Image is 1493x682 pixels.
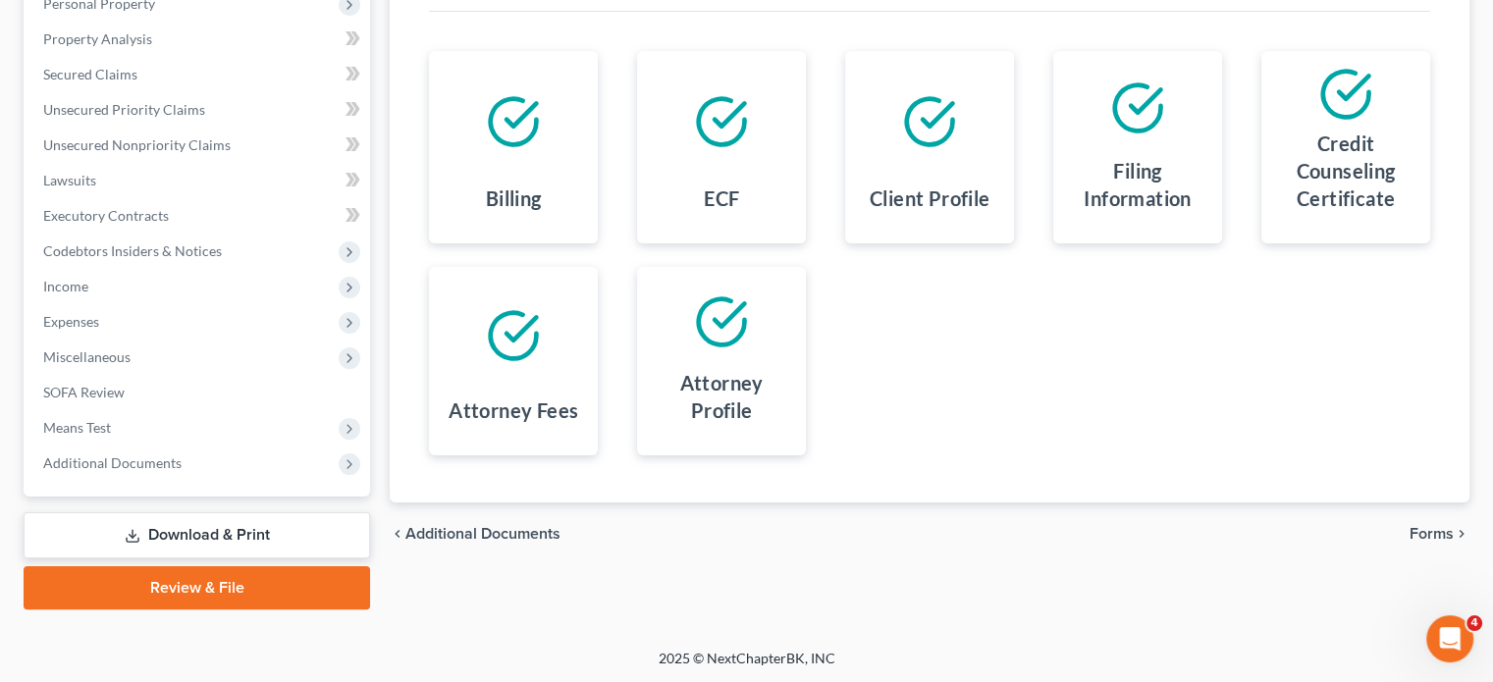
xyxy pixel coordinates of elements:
[43,30,152,47] span: Property Analysis
[43,207,169,224] span: Executory Contracts
[405,526,560,542] span: Additional Documents
[390,526,405,542] i: chevron_left
[43,419,111,436] span: Means Test
[43,278,88,294] span: Income
[1466,615,1482,631] span: 4
[704,184,739,212] h4: ECF
[24,512,370,558] a: Download & Print
[27,22,370,57] a: Property Analysis
[27,163,370,198] a: Lawsuits
[1277,130,1414,212] h4: Credit Counseling Certificate
[43,172,96,188] span: Lawsuits
[486,184,542,212] h4: Billing
[1410,526,1469,542] button: Forms chevron_right
[1426,615,1473,662] iframe: Intercom live chat
[449,396,578,424] h4: Attorney Fees
[27,128,370,163] a: Unsecured Nonpriority Claims
[1454,526,1469,542] i: chevron_right
[870,184,990,212] h4: Client Profile
[653,369,790,424] h4: Attorney Profile
[43,384,125,400] span: SOFA Review
[43,454,182,471] span: Additional Documents
[43,242,222,259] span: Codebtors Insiders & Notices
[390,526,560,542] a: chevron_left Additional Documents
[27,57,370,92] a: Secured Claims
[27,198,370,234] a: Executory Contracts
[43,136,231,153] span: Unsecured Nonpriority Claims
[1069,157,1206,212] h4: Filing Information
[1410,526,1454,542] span: Forms
[27,375,370,410] a: SOFA Review
[24,566,370,609] a: Review & File
[27,92,370,128] a: Unsecured Priority Claims
[43,348,131,365] span: Miscellaneous
[43,66,137,82] span: Secured Claims
[43,313,99,330] span: Expenses
[43,101,205,118] span: Unsecured Priority Claims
